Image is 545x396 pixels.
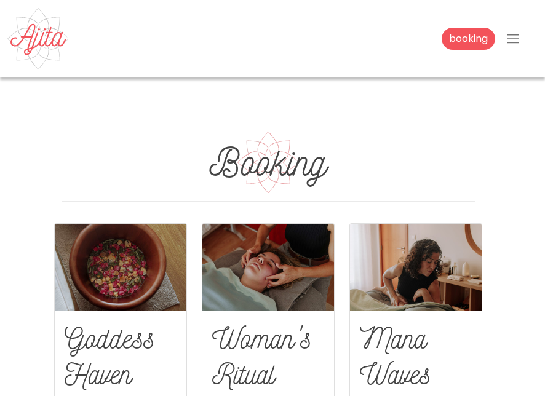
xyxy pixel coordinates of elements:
img: Goddess Haven - Ajita Feminine Massage - Ribamar, Ericeira [55,224,186,311]
img: Mana Waves - Ajita Feminine Massage - Ribamar, Ericeira [350,224,482,311]
h2: Woman's Ritual [212,321,324,392]
img: Woman's Ritual - Ajita Feminine Massage - Ribamar, Ericeira [202,224,334,311]
h2: Mana Waves [360,321,472,392]
h1: Booking [62,139,475,186]
h2: Goddess Haven [65,321,177,392]
img: Ajita Feminine Massage - Ribamar, Ericeira [7,8,69,69]
a: booking [442,28,495,50]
